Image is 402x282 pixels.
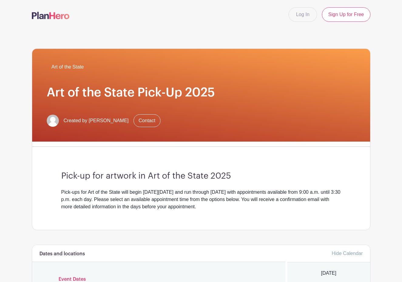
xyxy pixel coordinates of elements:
a: Contact [133,114,160,127]
div: Pick-ups for Art of the State will begin [DATE][DATE] and run through [DATE] with appointments av... [61,189,341,210]
h1: Art of the State Pick-Up 2025 [47,85,356,100]
a: Log In [289,7,317,22]
span: Created by [PERSON_NAME] [64,117,129,124]
span: Art of the State [52,63,84,71]
h6: Dates and locations [39,251,85,257]
img: logo-507f7623f17ff9eddc593b1ce0a138ce2505c220e1c5a4e2b4648c50719b7d32.svg [32,12,69,19]
a: Sign Up for Free [322,7,370,22]
h3: Pick-up for artwork in Art of the State 2025 [61,171,341,181]
a: Hide Calendar [332,251,363,256]
img: default-ce2991bfa6775e67f084385cd625a349d9dcbb7a52a09fb2fda1e96e2d18dcdb.png [47,115,59,127]
span: [DATE] [321,270,336,277]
